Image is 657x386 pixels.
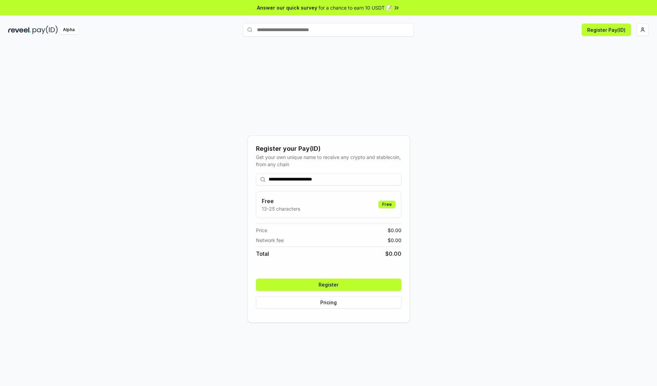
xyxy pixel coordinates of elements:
[319,4,392,11] span: for a chance to earn 10 USDT 📝
[385,250,401,258] span: $ 0.00
[256,279,401,291] button: Register
[257,4,317,11] span: Answer our quick survey
[262,205,300,212] p: 13-25 characters
[378,201,396,208] div: Free
[582,24,631,36] button: Register Pay(ID)
[388,227,401,234] span: $ 0.00
[256,250,269,258] span: Total
[388,237,401,244] span: $ 0.00
[33,26,58,34] img: pay_id
[8,26,31,34] img: reveel_dark
[256,296,401,309] button: Pricing
[256,144,401,154] div: Register your Pay(ID)
[256,237,284,244] span: Network fee
[262,197,300,205] h3: Free
[59,26,78,34] div: Alpha
[256,227,267,234] span: Price
[256,154,401,168] div: Get your own unique name to receive any crypto and stablecoin, from any chain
